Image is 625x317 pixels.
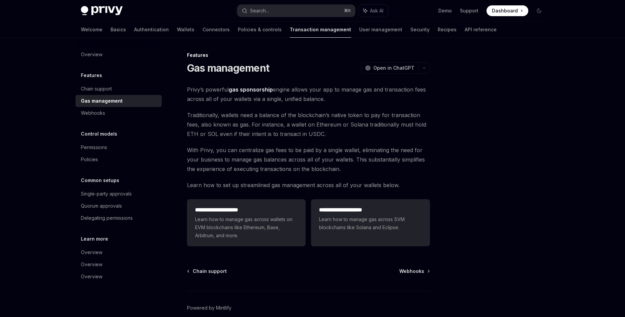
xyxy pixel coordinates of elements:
[75,107,162,119] a: Webhooks
[319,215,421,232] span: Learn how to manage gas across SVM blockchains like Solana and Eclipse.
[75,271,162,283] a: Overview
[438,22,457,38] a: Recipes
[290,22,351,38] a: Transaction management
[465,22,497,38] a: API reference
[187,52,430,59] div: Features
[81,248,102,256] div: Overview
[81,97,123,105] div: Gas management
[438,7,452,14] a: Demo
[238,22,282,38] a: Policies & controls
[237,5,355,17] button: Search...⌘K
[81,176,119,184] h5: Common setups
[187,199,306,246] a: **** **** **** **** *Learn how to manage gas across wallets on EVM blockchains like Ethereum, Bas...
[187,145,430,174] span: With Privy, you can centralize gas fees to be paid by a single wallet, eliminating the need for y...
[81,50,102,59] div: Overview
[81,155,98,164] div: Policies
[81,109,105,117] div: Webhooks
[81,235,108,243] h5: Learn more
[195,215,298,240] span: Learn how to manage gas across wallets on EVM blockchains like Ethereum, Base, Arbitrum, and more.
[311,199,430,246] a: **** **** **** **** *Learn how to manage gas across SVM blockchains like Solana and Eclipse.
[81,6,123,15] img: dark logo
[359,22,402,38] a: User management
[75,258,162,271] a: Overview
[399,268,424,275] span: Webhooks
[75,48,162,61] a: Overview
[193,268,227,275] span: Chain support
[81,71,102,79] h5: Features
[81,143,107,151] div: Permissions
[81,130,117,138] h5: Control models
[358,5,388,17] button: Ask AI
[81,22,102,38] a: Welcome
[81,202,122,210] div: Quorum approvals
[177,22,194,38] a: Wallets
[250,7,269,15] div: Search...
[75,153,162,166] a: Policies
[81,273,102,281] div: Overview
[534,5,544,16] button: Toggle dark mode
[81,260,102,269] div: Overview
[492,7,518,14] span: Dashboard
[344,8,351,13] span: ⌘ K
[75,200,162,212] a: Quorum approvals
[373,65,414,71] span: Open in ChatGPT
[81,214,133,222] div: Delegating permissions
[111,22,126,38] a: Basics
[460,7,478,14] a: Support
[81,190,132,198] div: Single-party approvals
[229,86,273,93] strong: gas sponsorship
[487,5,528,16] a: Dashboard
[75,95,162,107] a: Gas management
[410,22,430,38] a: Security
[187,85,430,104] span: Privy’s powerful engine allows your app to manage gas and transaction fees across all of your wal...
[361,62,418,74] button: Open in ChatGPT
[202,22,230,38] a: Connectors
[75,83,162,95] a: Chain support
[187,110,430,139] span: Traditionally, wallets need a balance of the blockchain’s native token to pay for transaction fee...
[81,85,112,93] div: Chain support
[188,268,227,275] a: Chain support
[187,180,430,190] span: Learn how to set up streamlined gas management across all of your wallets below.
[370,7,383,14] span: Ask AI
[75,212,162,224] a: Delegating permissions
[75,188,162,200] a: Single-party approvals
[187,62,270,74] h1: Gas management
[399,268,429,275] a: Webhooks
[75,246,162,258] a: Overview
[187,305,231,311] a: Powered by Mintlify
[75,141,162,153] a: Permissions
[134,22,169,38] a: Authentication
